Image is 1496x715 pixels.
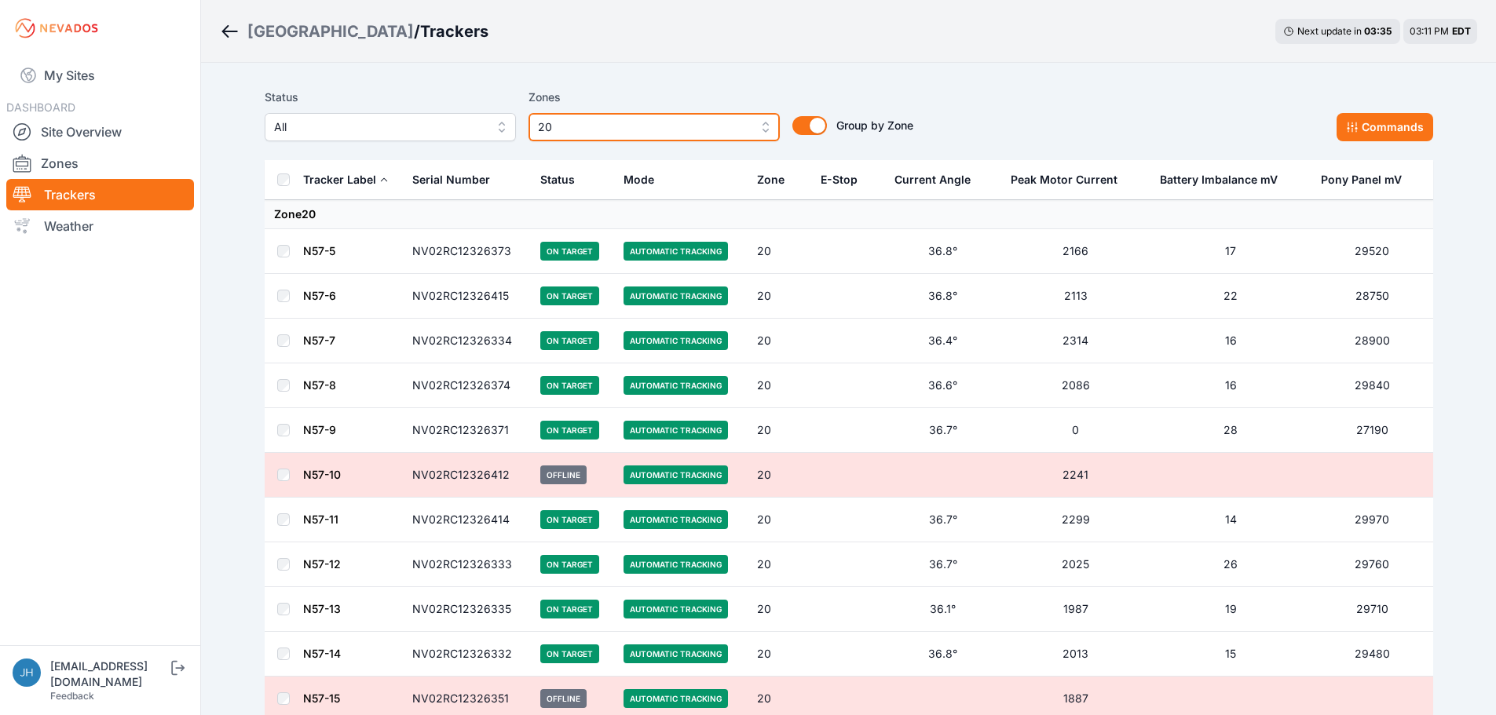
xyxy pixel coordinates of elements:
td: 20 [748,319,811,363]
td: 29760 [1311,542,1432,587]
td: 36.4° [885,319,1001,363]
label: Status [265,88,516,107]
span: All [274,118,485,137]
td: 27190 [1311,408,1432,453]
a: N57-5 [303,244,335,257]
span: On Target [540,510,599,529]
a: N57-15 [303,691,340,705]
span: Offline [540,689,587,708]
td: 29840 [1311,363,1432,408]
span: On Target [540,331,599,350]
span: On Target [540,242,599,261]
a: [GEOGRAPHIC_DATA] [247,20,414,42]
img: jhaberkorn@invenergy.com [13,658,41,687]
td: 36.7° [885,542,1001,587]
td: 14 [1150,498,1311,542]
td: 2241 [1001,453,1150,498]
td: 20 [748,408,811,453]
td: NV02RC12326371 [403,408,531,453]
span: Automatic Tracking [624,421,728,440]
div: 03 : 35 [1364,25,1392,38]
a: N57-8 [303,378,336,392]
td: NV02RC12326374 [403,363,531,408]
button: Current Angle [894,161,983,199]
button: Commands [1337,113,1433,141]
span: On Target [540,286,599,305]
td: 16 [1150,319,1311,363]
td: NV02RC12326412 [403,453,531,498]
div: Pony Panel mV [1321,172,1402,188]
td: NV02RC12326373 [403,229,531,274]
span: Group by Zone [836,119,913,132]
td: 36.7° [885,498,1001,542]
a: Feedback [50,690,94,702]
td: 1987 [1001,587,1150,632]
span: On Target [540,555,599,574]
a: N57-11 [303,513,338,526]
td: 22 [1150,274,1311,319]
td: 20 [748,274,811,319]
span: 03:11 PM [1410,25,1449,37]
img: Nevados [13,16,101,41]
td: NV02RC12326335 [403,587,531,632]
span: / [414,20,420,42]
span: Offline [540,465,587,484]
span: Next update in [1297,25,1362,37]
td: 0 [1001,408,1150,453]
span: Automatic Tracking [624,644,728,663]
div: [EMAIL_ADDRESS][DOMAIN_NAME] [50,658,168,690]
a: Site Overview [6,116,194,148]
span: 20 [538,118,748,137]
a: Weather [6,210,194,242]
button: E-Stop [821,161,870,199]
td: 36.8° [885,274,1001,319]
td: 29480 [1311,632,1432,677]
td: NV02RC12326333 [403,542,531,587]
button: 20 [529,113,780,141]
button: Serial Number [412,161,503,199]
td: 28900 [1311,319,1432,363]
a: N57-12 [303,557,341,571]
button: All [265,113,516,141]
a: N57-6 [303,289,336,302]
span: On Target [540,600,599,618]
td: 2113 [1001,274,1150,319]
a: Trackers [6,179,194,210]
td: 2086 [1001,363,1150,408]
td: 20 [748,229,811,274]
span: DASHBOARD [6,100,75,114]
a: N57-13 [303,602,341,615]
td: 20 [748,363,811,408]
button: Peak Motor Current [1011,161,1130,199]
td: 28750 [1311,274,1432,319]
div: Battery Imbalance mV [1160,172,1278,188]
span: Automatic Tracking [624,286,728,305]
td: 29710 [1311,587,1432,632]
td: 2314 [1001,319,1150,363]
button: Tracker Label [303,161,389,199]
div: Status [540,172,575,188]
button: Zone [757,161,797,199]
span: On Target [540,421,599,440]
td: 36.7° [885,408,1001,453]
td: 29520 [1311,229,1432,274]
a: N57-10 [303,468,341,481]
button: Mode [624,161,667,199]
button: Battery Imbalance mV [1160,161,1290,199]
td: NV02RC12326334 [403,319,531,363]
span: On Target [540,644,599,663]
div: Serial Number [412,172,490,188]
td: 26 [1150,542,1311,587]
div: Mode [624,172,654,188]
a: N57-14 [303,647,341,660]
div: Zone [757,172,785,188]
label: Zones [529,88,780,107]
td: 19 [1150,587,1311,632]
td: 20 [748,587,811,632]
td: 36.6° [885,363,1001,408]
span: Automatic Tracking [624,555,728,574]
td: Zone 20 [265,200,1433,229]
td: NV02RC12326332 [403,632,531,677]
td: 20 [748,542,811,587]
